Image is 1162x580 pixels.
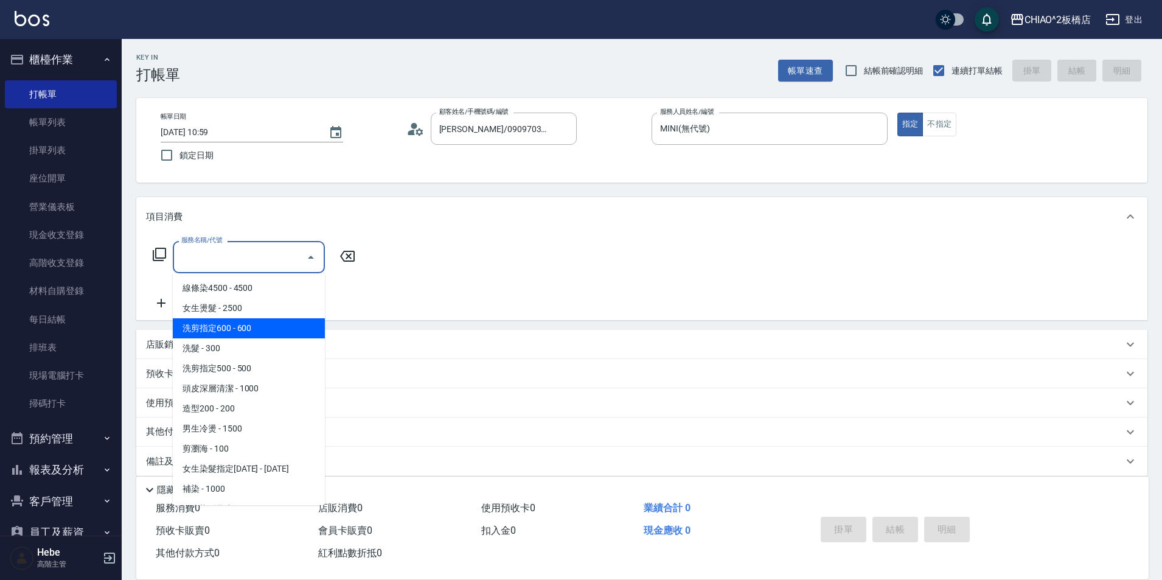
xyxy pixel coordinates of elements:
[146,211,183,223] p: 項目消費
[5,517,117,548] button: 員工及薪資
[136,359,1147,388] div: 預收卡販賣
[1025,12,1091,27] div: CHIAO^2板橋店
[146,338,183,351] p: 店販銷售
[146,397,192,410] p: 使用預收卡
[5,390,117,418] a: 掃碼打卡
[5,486,117,517] button: 客戶管理
[173,419,325,439] span: 男生冷燙 - 1500
[37,559,99,570] p: 高階主管
[15,11,49,26] img: Logo
[37,547,99,559] h5: Hebe
[5,164,117,192] a: 座位開單
[136,197,1147,236] div: 項目消費
[5,306,117,334] a: 每日結帳
[173,499,325,519] span: 男生染髮指定 - 1500
[1101,9,1147,31] button: 登出
[318,502,363,514] span: 店販消費 0
[146,425,271,439] p: 其他付款方式
[778,60,833,82] button: 帳單速查
[10,546,34,570] img: Person
[179,149,214,162] span: 鎖定日期
[5,454,117,486] button: 報表及分析
[136,330,1147,359] div: 店販銷售
[173,318,325,338] span: 洗剪指定600 - 600
[922,113,956,136] button: 不指定
[136,54,180,61] h2: Key In
[173,439,325,459] span: 剪瀏海 - 100
[864,65,924,77] span: 結帳前確認明細
[318,525,372,536] span: 會員卡販賣 0
[975,7,999,32] button: save
[439,107,509,116] label: 顧客姓名/手機號碼/編號
[157,484,212,497] p: 隱藏業績明細
[173,298,325,318] span: 女生燙髮 - 2500
[5,108,117,136] a: 帳單列表
[1005,7,1096,32] button: CHIAO^2板橋店
[301,248,321,267] button: Close
[644,525,691,536] span: 現金應收 0
[952,65,1003,77] span: 連續打單結帳
[181,236,222,245] label: 服務名稱/代號
[5,80,117,108] a: 打帳單
[156,502,200,514] span: 服務消費 0
[897,113,924,136] button: 指定
[161,112,186,121] label: 帳單日期
[5,136,117,164] a: 掛單列表
[5,277,117,305] a: 材料自購登錄
[161,122,316,142] input: YYYY/MM/DD hh:mm
[156,547,220,559] span: 其他付款方式 0
[321,118,350,147] button: Choose date, selected date is 2025-08-18
[136,66,180,83] h3: 打帳單
[173,278,325,298] span: 線條染4500 - 4500
[173,358,325,379] span: 洗剪指定500 - 500
[5,221,117,249] a: 現金收支登錄
[136,388,1147,418] div: 使用預收卡
[156,525,210,536] span: 預收卡販賣 0
[173,399,325,419] span: 造型200 - 200
[5,193,117,221] a: 營業儀表板
[146,368,192,380] p: 預收卡販賣
[136,418,1147,447] div: 其他付款方式入金可用餘額: 1000
[318,547,382,559] span: 紅利點數折抵 0
[660,107,714,116] label: 服務人員姓名/編號
[5,249,117,277] a: 高階收支登錄
[173,338,325,358] span: 洗髮 - 300
[173,479,325,499] span: 補染 - 1000
[5,423,117,455] button: 預約管理
[481,502,535,514] span: 使用預收卡 0
[136,447,1147,476] div: 備註及來源
[481,525,516,536] span: 扣入金 0
[146,455,192,468] p: 備註及來源
[644,502,691,514] span: 業績合計 0
[173,379,325,399] span: 頭皮深層清潔 - 1000
[5,362,117,390] a: 現場電腦打卡
[5,44,117,75] button: 櫃檯作業
[5,334,117,362] a: 排班表
[173,459,325,479] span: 女生染髮指定[DATE] - [DATE]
